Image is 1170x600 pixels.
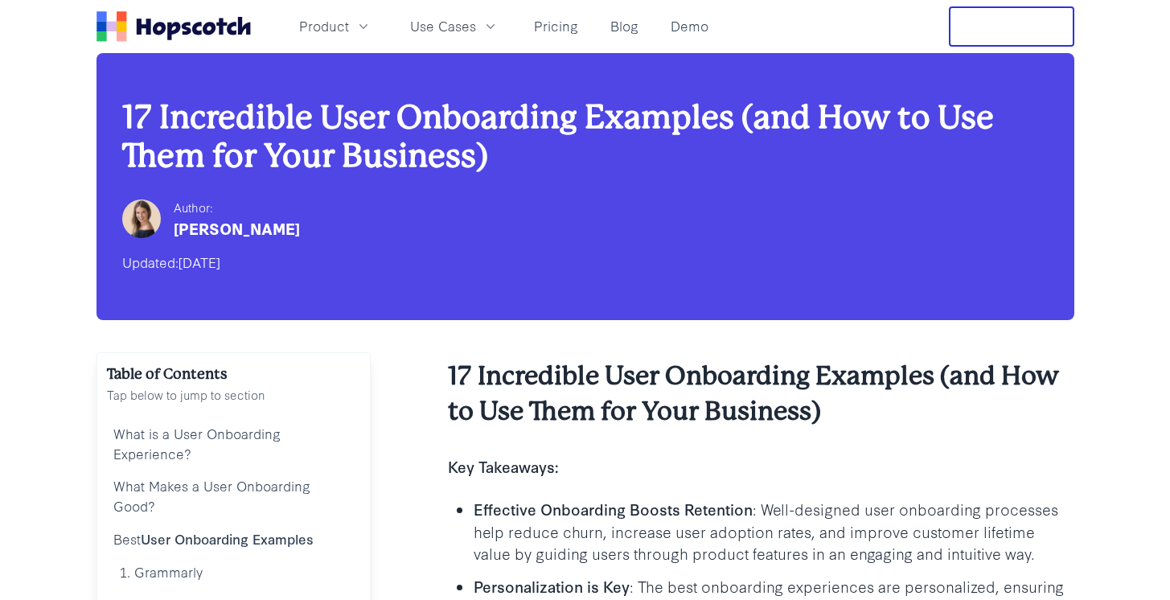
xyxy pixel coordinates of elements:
[448,455,559,477] b: Key Takeaways:
[107,523,360,556] a: BestUser Onboarding Examples
[107,385,360,405] p: Tap below to jump to section
[141,529,314,548] b: User Onboarding Examples
[604,13,645,39] a: Blog
[174,198,300,217] div: Author:
[122,98,1049,175] h1: 17 Incredible User Onboarding Examples (and How to Use Them for Your Business)
[107,556,360,589] a: 1. Grammarly
[122,199,161,238] img: Hailey Friedman
[107,470,360,523] a: What Makes a User Onboarding Good?
[474,575,630,597] b: Personalization is Key
[107,363,360,385] h2: Table of Contents
[107,417,360,471] a: What is a User Onboarding Experience?
[122,249,1049,275] div: Updated:
[474,498,1074,565] p: : Well-designed user onboarding processes help reduce churn, increase user adoption rates, and im...
[410,16,476,36] span: Use Cases
[448,359,1074,429] h2: 17 Incredible User Onboarding Examples (and How to Use Them for Your Business)
[949,6,1074,47] button: Free Trial
[179,253,220,271] time: [DATE]
[299,16,349,36] span: Product
[96,11,251,42] a: Home
[289,13,381,39] button: Product
[474,498,753,520] b: Effective Onboarding Boosts Retention
[664,13,715,39] a: Demo
[528,13,585,39] a: Pricing
[174,217,300,240] div: [PERSON_NAME]
[400,13,508,39] button: Use Cases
